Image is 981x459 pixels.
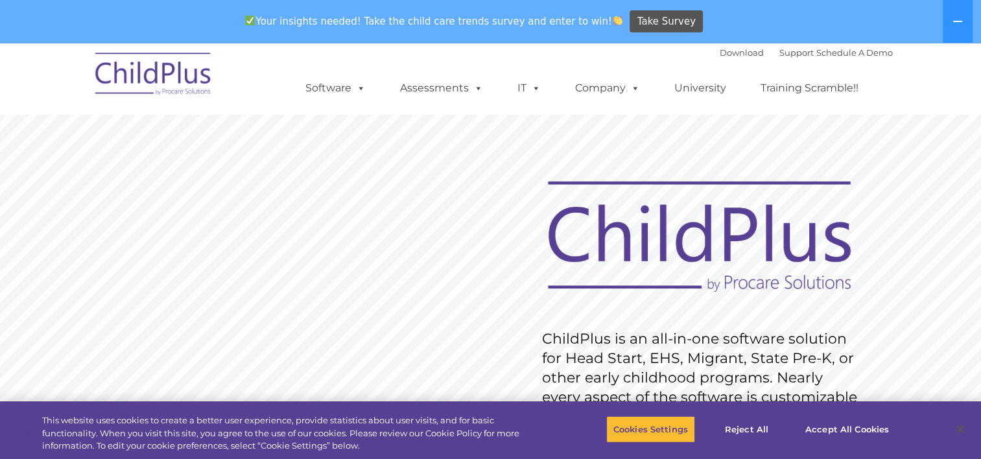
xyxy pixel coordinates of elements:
[720,47,893,58] font: |
[748,75,871,101] a: Training Scramble!!
[798,416,896,443] button: Accept All Cookies
[89,43,219,108] img: ChildPlus by Procare Solutions
[245,16,255,25] img: ✅
[613,16,622,25] img: 👏
[562,75,653,101] a: Company
[630,10,703,33] a: Take Survey
[946,415,975,443] button: Close
[387,75,496,101] a: Assessments
[240,8,628,34] span: Your insights needed! Take the child care trends survey and enter to win!
[779,47,814,58] a: Support
[292,75,379,101] a: Software
[504,75,554,101] a: IT
[42,414,539,453] div: This website uses cookies to create a better user experience, provide statistics about user visit...
[720,47,764,58] a: Download
[661,75,739,101] a: University
[816,47,893,58] a: Schedule A Demo
[637,10,696,33] span: Take Survey
[606,416,695,443] button: Cookies Settings
[706,416,787,443] button: Reject All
